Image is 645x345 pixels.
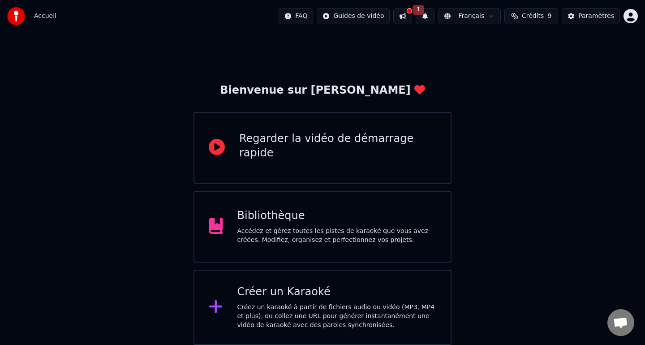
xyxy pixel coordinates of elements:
button: Paramètres [562,8,620,24]
button: Crédits9 [504,8,558,24]
button: 1 [416,8,434,24]
img: youka [7,7,25,25]
span: 9 [547,12,551,21]
div: Bienvenue sur [PERSON_NAME] [220,83,425,98]
span: Crédits [522,12,544,21]
div: Regarder la vidéo de démarrage rapide [239,132,436,160]
button: Guides de vidéo [317,8,390,24]
button: FAQ [279,8,313,24]
div: Ouvrir le chat [607,309,634,336]
div: Accédez et gérez toutes les pistes de karaoké que vous avez créées. Modifiez, organisez et perfec... [237,227,437,245]
div: Créez un karaoké à partir de fichiers audio ou vidéo (MP3, MP4 et plus), ou collez une URL pour g... [237,303,437,330]
div: Paramètres [578,12,614,21]
span: Accueil [34,12,56,21]
nav: breadcrumb [34,12,56,21]
div: Bibliothèque [237,209,437,223]
div: Créer un Karaoké [237,285,437,299]
span: 1 [413,5,424,15]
